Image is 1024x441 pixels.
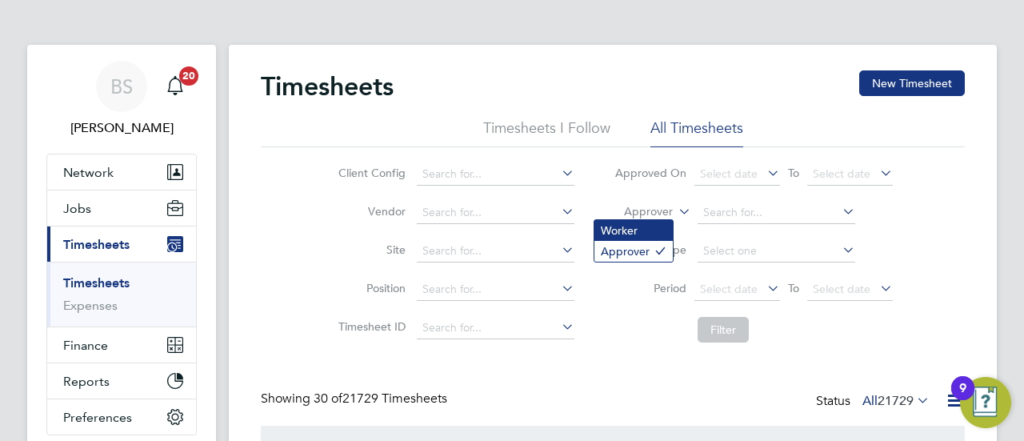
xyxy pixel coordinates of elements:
[63,237,130,252] span: Timesheets
[859,70,965,96] button: New Timesheet
[46,61,197,138] a: BS[PERSON_NAME]
[63,298,118,313] a: Expenses
[179,66,198,86] span: 20
[816,391,933,413] div: Status
[110,76,133,97] span: BS
[813,282,870,296] span: Select date
[47,363,196,399] button: Reports
[601,204,673,220] label: Approver
[878,393,914,409] span: 21729
[314,391,342,407] span: 30 of
[650,118,743,147] li: All Timesheets
[417,240,574,263] input: Search for...
[63,275,130,291] a: Timesheets
[960,377,1011,428] button: Open Resource Center, 9 new notifications
[47,190,196,226] button: Jobs
[47,227,196,262] button: Timesheets
[47,154,196,190] button: Network
[261,391,450,407] div: Showing
[783,278,804,299] span: To
[334,319,406,334] label: Timesheet ID
[47,327,196,363] button: Finance
[334,243,406,257] label: Site
[159,61,191,112] a: 20
[698,317,749,343] button: Filter
[47,262,196,327] div: Timesheets
[959,388,966,409] div: 9
[46,118,197,138] span: Beth Seddon
[334,204,406,218] label: Vendor
[700,282,758,296] span: Select date
[483,118,610,147] li: Timesheets I Follow
[862,393,930,409] label: All
[334,166,406,180] label: Client Config
[417,279,574,301] input: Search for...
[783,162,804,183] span: To
[417,317,574,339] input: Search for...
[594,220,673,241] li: Worker
[417,163,574,186] input: Search for...
[261,70,394,102] h2: Timesheets
[698,202,855,224] input: Search for...
[314,391,447,407] span: 21729 Timesheets
[614,166,686,180] label: Approved On
[63,165,114,180] span: Network
[47,399,196,435] button: Preferences
[698,240,855,263] input: Select one
[700,166,758,181] span: Select date
[63,410,132,425] span: Preferences
[417,202,574,224] input: Search for...
[594,241,673,262] li: Approver
[813,166,870,181] span: Select date
[334,281,406,295] label: Position
[63,338,108,353] span: Finance
[63,201,91,216] span: Jobs
[63,374,110,389] span: Reports
[614,281,686,295] label: Period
